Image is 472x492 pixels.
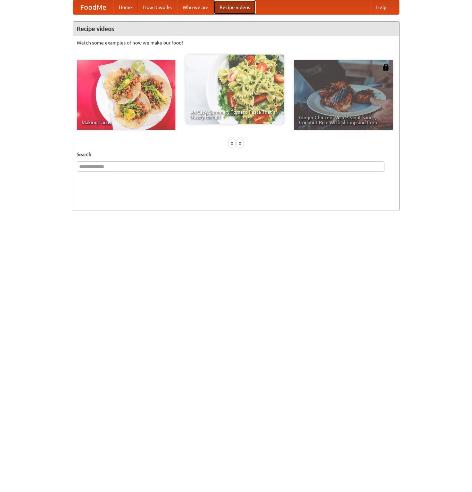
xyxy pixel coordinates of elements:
a: How it works [138,0,177,14]
a: FoodMe [73,0,113,14]
a: Making Tacos [77,60,175,130]
div: » [237,139,243,147]
a: Who we are [177,0,214,14]
h4: Recipe videos [73,22,399,36]
span: An Easy, Summery Tomato Pasta That's Ready for Fall [190,110,279,119]
span: Making Tacos [82,120,171,125]
div: « [229,139,235,147]
a: Help [371,0,392,14]
p: Watch some examples of how we make our food! [77,39,396,46]
a: Recipe videos [214,0,256,14]
img: 483408.png [382,64,389,71]
a: An Easy, Summery Tomato Pasta That's Ready for Fall [185,55,284,124]
h5: Search [77,151,396,158]
a: Home [113,0,138,14]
